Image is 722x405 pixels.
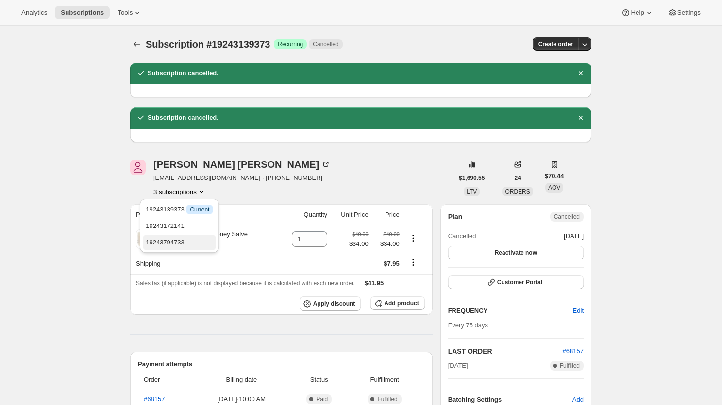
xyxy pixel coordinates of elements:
span: Add product [384,299,419,307]
span: 19243794733 [146,239,185,246]
span: Cancelled [554,213,580,221]
a: #68157 [144,395,165,403]
span: LTV [467,188,477,195]
span: Cancelled [313,40,338,48]
span: Fulfilled [560,362,580,370]
span: Tools [118,9,133,16]
h2: Payment attempts [138,359,425,369]
span: [DATE] [448,361,468,371]
button: Reactivate now [448,246,584,259]
button: Tools [112,6,148,19]
span: Subscription #19243139373 [146,39,270,49]
h2: Subscription cancelled. [148,68,218,78]
button: Dismiss notification [574,111,588,125]
span: [EMAIL_ADDRESS][DOMAIN_NAME] · [PHONE_NUMBER] [153,173,331,183]
span: Recurring [278,40,303,48]
button: 19243794733 [143,235,216,250]
span: ORDERS [505,188,530,195]
th: Quantity [279,204,330,226]
span: Subscriptions [61,9,104,16]
button: Subscriptions [130,37,144,51]
button: Product actions [405,233,421,243]
span: Customer Portal [497,278,542,286]
span: Every 75 days [448,322,488,329]
span: Judith Jacobson [130,160,146,175]
span: Help [631,9,644,16]
button: 19243172141 [143,218,216,234]
button: 24 [508,171,526,185]
span: 19243172141 [146,222,185,229]
th: Shipping [130,253,279,274]
span: Current [190,206,209,213]
span: Paid [316,395,328,403]
button: 19243139373 InfoCurrent [143,202,216,217]
h6: Batching Settings [448,395,572,405]
span: Analytics [21,9,47,16]
span: $1,690.55 [459,174,485,182]
span: Billing date [195,375,288,385]
span: Cancelled [448,231,476,241]
button: Create order [533,37,579,51]
span: 24 [514,174,521,182]
div: [PERSON_NAME] [PERSON_NAME] [153,160,331,169]
button: Add product [370,296,424,310]
button: Edit [567,303,589,319]
th: Order [138,369,192,390]
button: Analytics [16,6,53,19]
a: #68157 [563,347,584,355]
span: $34.00 [374,239,400,249]
button: Product actions [153,187,206,196]
h2: Subscription cancelled. [148,113,218,123]
span: Add [572,395,584,405]
button: Apply discount [300,296,361,311]
button: Customer Portal [448,275,584,289]
span: $70.44 [545,171,564,181]
span: [DATE] [564,231,584,241]
th: Price [371,204,403,226]
span: $41.95 [365,279,384,287]
span: Reactivate now [495,249,537,257]
button: Dismiss notification [574,66,588,80]
button: Subscriptions [55,6,110,19]
span: Fulfillment [351,375,419,385]
h2: Plan [448,212,463,222]
span: $34.00 [349,239,369,249]
span: Sales tax (if applicable) is not displayed because it is calculated with each new order. [136,280,355,287]
h2: FREQUENCY [448,306,573,316]
span: Settings [677,9,701,16]
h2: LAST ORDER [448,346,563,356]
span: Create order [538,40,573,48]
th: Product [130,204,279,226]
span: AOV [548,184,560,191]
small: $40.00 [353,231,369,237]
span: Status [294,375,345,385]
span: Apply discount [313,300,355,308]
span: $7.95 [384,260,400,267]
th: Unit Price [330,204,371,226]
span: [DATE] · 10:00 AM [195,394,288,404]
span: Edit [573,306,584,316]
button: $1,690.55 [453,171,490,185]
span: Fulfilled [377,395,397,403]
span: 19243139373 [146,206,213,213]
button: Shipping actions [405,257,421,268]
button: #68157 [563,346,584,356]
small: $40.00 [384,231,400,237]
button: Help [615,6,659,19]
button: Settings [662,6,706,19]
